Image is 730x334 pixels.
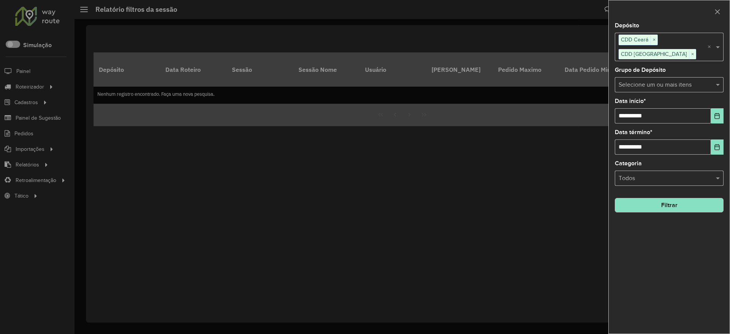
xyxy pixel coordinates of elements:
label: Data término [615,128,652,137]
label: Grupo de Depósito [615,65,666,74]
button: Choose Date [711,108,724,123]
label: Data início [615,97,646,106]
label: Depósito [615,21,639,30]
button: Choose Date [711,139,724,155]
span: CDD Ceará [619,35,651,44]
span: × [651,35,657,44]
span: Clear all [708,43,714,52]
span: × [689,50,696,59]
button: Filtrar [615,198,724,212]
label: Categoria [615,159,642,168]
span: CDD [GEOGRAPHIC_DATA] [619,49,689,59]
